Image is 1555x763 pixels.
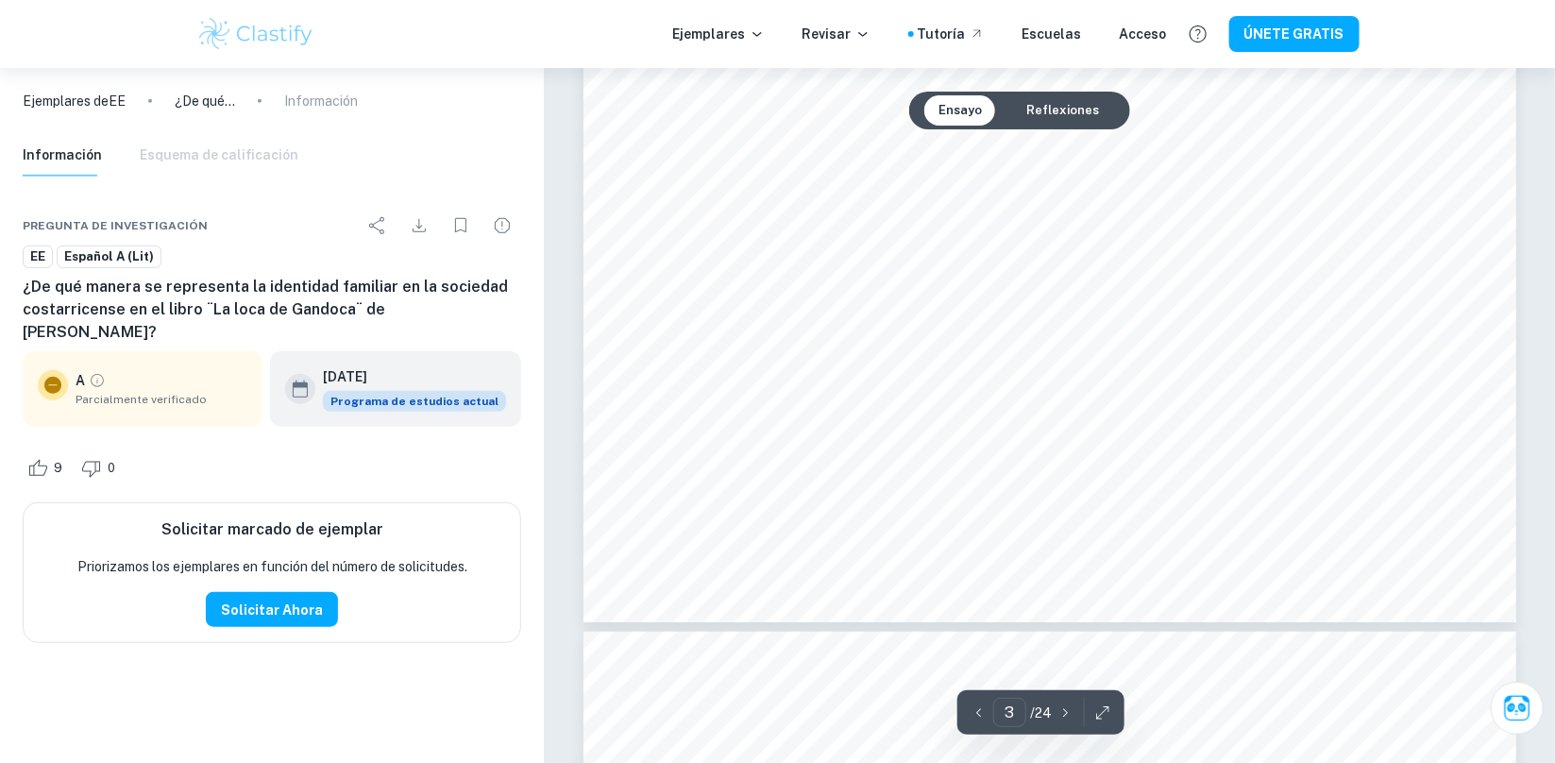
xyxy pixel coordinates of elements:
[330,395,499,408] font: Programa de estudios actual
[1023,24,1082,44] a: Escuelas
[23,245,53,268] a: EE
[918,26,966,42] font: Tutoría
[196,15,316,53] img: Logotipo de Clastify
[23,148,102,163] font: Información
[76,373,85,388] font: A
[1027,103,1100,117] font: Reflexiones
[108,461,115,475] font: 0
[1120,26,1167,42] font: Acceso
[1030,705,1035,721] font: /
[673,26,746,42] font: Ejemplares
[284,93,358,109] font: Información
[23,278,508,341] font: ¿De qué manera se representa la identidad familiar en la sociedad costarricense en el libro ¨La l...
[23,91,126,111] a: Ejemplares deEE
[1120,24,1167,44] a: Acceso
[221,602,323,618] font: Solicitar ahora
[939,103,983,117] font: Ensayo
[30,249,45,263] font: EE
[77,559,467,574] font: Priorizamos los ejemplares en función del número de solicitudes.
[483,207,521,245] div: Informar de un problema
[76,453,126,483] div: Aversión
[359,207,397,245] div: Compartir
[1035,705,1052,721] font: 24
[23,93,109,109] font: Ejemplares de
[175,93,993,109] font: ¿De qué manera se representa la identidad familiar en la sociedad costarricense en el libro ¨La l...
[1244,27,1344,42] font: ÚNETE GRATIS
[442,207,480,245] div: Marcador
[57,245,161,268] a: Español A (Lit)
[323,369,367,384] font: [DATE]
[23,219,208,232] font: Pregunta de investigación
[1023,26,1082,42] font: Escuelas
[54,461,62,475] font: 9
[1491,682,1544,735] button: Pregúntale a Clai
[161,520,383,538] font: Solicitar marcado de ejemplar
[1182,18,1214,50] button: Ayuda y comentarios
[323,391,506,412] div: Este modelo se basa en el programa de estudios actual. Puedes consultarlo para inspirarte o inspi...
[206,592,338,627] button: Solicitar ahora
[918,24,985,44] a: Tutoría
[1229,16,1360,51] button: ÚNETE GRATIS
[64,249,154,263] font: Español A (Lit)
[400,207,438,245] div: Descargar
[803,26,852,42] font: Revisar
[89,372,106,389] a: Grado parcialmente verificado
[109,93,126,109] font: EE
[23,453,73,483] div: Como
[76,393,207,406] font: Parcialmente verificado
